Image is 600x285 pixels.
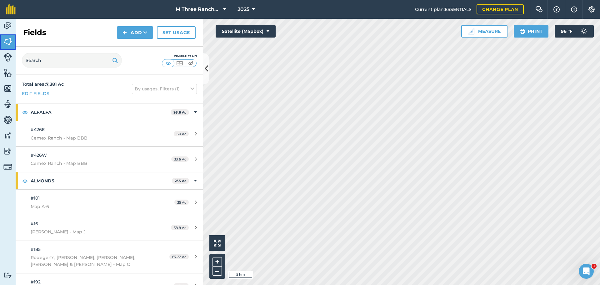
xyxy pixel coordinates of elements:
[3,53,12,62] img: svg+xml;base64,PD94bWwgdmVyc2lvbj0iMS4wIiBlbmNvZGluZz0idXRmLTgiPz4KPCEtLSBHZW5lcmF0b3I6IEFkb2JlIE...
[169,254,189,259] span: 67.22 Ac
[212,267,222,276] button: –
[176,6,221,13] span: M Three Ranches LLC
[592,264,597,269] span: 1
[117,26,153,39] button: Add
[16,147,203,172] a: #426WCemex Ranch - Map BBB33.6 Ac
[31,279,41,285] span: #192
[22,177,28,185] img: svg+xml;base64,PHN2ZyB4bWxucz0iaHR0cDovL3d3dy53My5vcmcvMjAwMC9zdmciIHdpZHRoPSIxOCIgaGVpZ2h0PSIyNC...
[237,6,249,13] span: 2025
[112,57,118,64] img: svg+xml;base64,PHN2ZyB4bWxucz0iaHR0cDovL3d3dy53My5vcmcvMjAwMC9zdmciIHdpZHRoPSIxOSIgaGVpZ2h0PSIyNC...
[535,6,543,13] img: Two speech bubbles overlapping with the left bubble in the forefront
[3,115,12,125] img: svg+xml;base64,PD94bWwgdmVyc2lvbj0iMS4wIiBlbmNvZGluZz0idXRmLTgiPz4KPCEtLSBHZW5lcmF0b3I6IEFkb2JlIE...
[31,152,47,158] span: #426W
[22,90,49,97] a: Edit fields
[6,4,16,14] img: fieldmargin Logo
[164,60,172,66] img: svg+xml;base64,PHN2ZyB4bWxucz0iaHR0cDovL3d3dy53My5vcmcvMjAwMC9zdmciIHdpZHRoPSI1MCIgaGVpZ2h0PSI0MC...
[3,68,12,78] img: svg+xml;base64,PHN2ZyB4bWxucz0iaHR0cDovL3d3dy53My5vcmcvMjAwMC9zdmciIHdpZHRoPSI1NiIgaGVpZ2h0PSI2MC...
[22,53,122,68] input: Search
[461,25,507,38] button: Measure
[162,53,197,59] div: Visibility: On
[174,200,189,205] span: 35 Ac
[3,21,12,31] img: svg+xml;base64,PD94bWwgdmVyc2lvbj0iMS4wIiBlbmNvZGluZz0idXRmLTgiPz4KPCEtLSBHZW5lcmF0b3I6IEFkb2JlIE...
[16,172,203,189] div: ALMONDS235 Ac
[553,6,560,13] img: A question mark icon
[171,225,189,230] span: 38.8 Ac
[173,110,187,115] strong: 93.6 Ac
[23,28,46,38] h2: Fields
[31,254,148,268] span: Rodegerts, [PERSON_NAME], [PERSON_NAME], [PERSON_NAME] & [PERSON_NAME] - Map O
[31,104,171,121] strong: ALFALFA
[22,109,28,116] img: svg+xml;base64,PHN2ZyB4bWxucz0iaHR0cDovL3d3dy53My5vcmcvMjAwMC9zdmciIHdpZHRoPSIxOCIgaGVpZ2h0PSIyNC...
[16,190,203,215] a: #101Map A-635 Ac
[579,264,594,279] iframe: Intercom live chat
[571,6,577,13] img: svg+xml;base64,PHN2ZyB4bWxucz0iaHR0cDovL3d3dy53My5vcmcvMjAwMC9zdmciIHdpZHRoPSIxNyIgaGVpZ2h0PSIxNy...
[171,156,189,162] span: 33.6 Ac
[31,228,148,235] span: [PERSON_NAME] - Map J
[16,104,203,121] div: ALFALFA93.6 Ac
[122,29,127,36] img: svg+xml;base64,PHN2ZyB4bWxucz0iaHR0cDovL3d3dy53My5vcmcvMjAwMC9zdmciIHdpZHRoPSIxNCIgaGVpZ2h0PSIyNC...
[16,241,203,273] a: #185Rodegerts, [PERSON_NAME], [PERSON_NAME], [PERSON_NAME] & [PERSON_NAME] - Map O67.22 Ac
[561,25,572,38] span: 96 ° F
[31,221,38,226] span: #16
[157,26,196,39] a: Set usage
[3,84,12,93] img: svg+xml;base64,PHN2ZyB4bWxucz0iaHR0cDovL3d3dy53My5vcmcvMjAwMC9zdmciIHdpZHRoPSI1NiIgaGVpZ2h0PSI2MC...
[519,28,525,35] img: svg+xml;base64,PHN2ZyB4bWxucz0iaHR0cDovL3d3dy53My5vcmcvMjAwMC9zdmciIHdpZHRoPSIxOSIgaGVpZ2h0PSIyNC...
[214,240,221,247] img: Four arrows, one pointing top left, one top right, one bottom right and the last bottom left
[3,272,12,278] img: svg+xml;base64,PD94bWwgdmVyc2lvbj0iMS4wIiBlbmNvZGluZz0idXRmLTgiPz4KPCEtLSBHZW5lcmF0b3I6IEFkb2JlIE...
[31,172,172,189] strong: ALMONDS
[3,131,12,140] img: svg+xml;base64,PD94bWwgdmVyc2lvbj0iMS4wIiBlbmNvZGluZz0idXRmLTgiPz4KPCEtLSBHZW5lcmF0b3I6IEFkb2JlIE...
[31,160,148,167] span: Cemex Ranch - Map BBB
[31,203,148,210] span: Map A-6
[3,37,12,46] img: svg+xml;base64,PHN2ZyB4bWxucz0iaHR0cDovL3d3dy53My5vcmcvMjAwMC9zdmciIHdpZHRoPSI1NiIgaGVpZ2h0PSI2MC...
[16,215,203,241] a: #16[PERSON_NAME] - Map J38.8 Ac
[514,25,549,38] button: Print
[577,25,590,38] img: svg+xml;base64,PD94bWwgdmVyc2lvbj0iMS4wIiBlbmNvZGluZz0idXRmLTgiPz4KPCEtLSBHZW5lcmF0b3I6IEFkb2JlIE...
[174,131,189,136] span: 60 Ac
[132,84,197,94] button: By usages, Filters (1)
[212,257,222,267] button: +
[175,179,187,183] strong: 235 Ac
[3,146,12,156] img: svg+xml;base64,PD94bWwgdmVyc2lvbj0iMS4wIiBlbmNvZGluZz0idXRmLTgiPz4KPCEtLSBHZW5lcmF0b3I6IEFkb2JlIE...
[176,60,183,66] img: svg+xml;base64,PHN2ZyB4bWxucz0iaHR0cDovL3d3dy53My5vcmcvMjAwMC9zdmciIHdpZHRoPSI1MCIgaGVpZ2h0PSI0MC...
[3,162,12,171] img: svg+xml;base64,PD94bWwgdmVyc2lvbj0iMS4wIiBlbmNvZGluZz0idXRmLTgiPz4KPCEtLSBHZW5lcmF0b3I6IEFkb2JlIE...
[477,4,524,14] a: Change plan
[31,195,40,201] span: #101
[31,135,148,141] span: Cemex Ranch - Map BBB
[555,25,594,38] button: 96 °F
[3,99,12,109] img: svg+xml;base64,PD94bWwgdmVyc2lvbj0iMS4wIiBlbmNvZGluZz0idXRmLTgiPz4KPCEtLSBHZW5lcmF0b3I6IEFkb2JlIE...
[187,60,195,66] img: svg+xml;base64,PHN2ZyB4bWxucz0iaHR0cDovL3d3dy53My5vcmcvMjAwMC9zdmciIHdpZHRoPSI1MCIgaGVpZ2h0PSI0MC...
[31,127,45,132] span: #426E
[415,6,472,13] span: Current plan : ESSENTIALS
[22,81,64,87] strong: Total area : 7,381 Ac
[31,247,41,252] span: #185
[588,6,595,13] img: A cog icon
[216,25,276,38] button: Satellite (Mapbox)
[16,121,203,146] a: #426ECemex Ranch - Map BBB60 Ac
[468,28,474,34] img: Ruler icon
